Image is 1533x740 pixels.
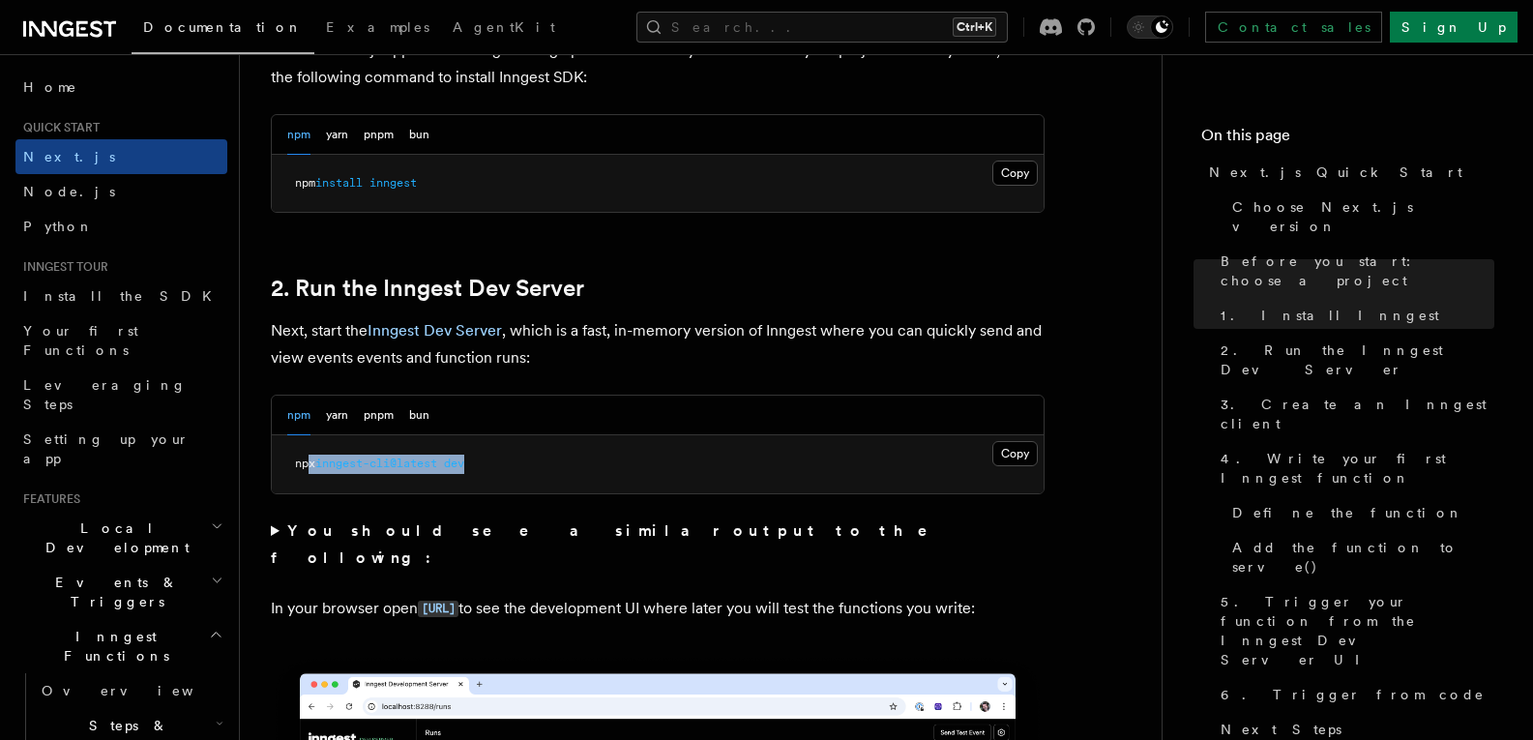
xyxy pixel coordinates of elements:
h4: On this page [1201,124,1494,155]
a: Node.js [15,174,227,209]
span: install [315,176,363,190]
a: Setting up your app [15,422,227,476]
button: pnpm [364,115,394,155]
button: bun [409,396,429,435]
span: Examples [326,19,429,35]
button: Toggle dark mode [1127,15,1173,39]
span: 3. Create an Inngest client [1221,395,1494,433]
span: Next.js Quick Start [1209,163,1462,182]
a: Inngest Dev Server [368,321,502,340]
span: Home [23,77,77,97]
a: Sign Up [1390,12,1518,43]
a: AgentKit [441,6,567,52]
span: 6. Trigger from code [1221,685,1485,704]
a: Next.js [15,139,227,174]
span: Overview [42,683,241,698]
span: Python [23,219,94,234]
span: Documentation [143,19,303,35]
span: Node.js [23,184,115,199]
span: Inngest tour [15,259,108,275]
span: npm [295,176,315,190]
a: 6. Trigger from code [1213,677,1494,712]
a: 2. Run the Inngest Dev Server [271,275,584,302]
span: Next Steps [1221,720,1341,739]
p: With the Next.js app now running running open a new tab in your terminal. In your project directo... [271,37,1045,91]
a: Examples [314,6,441,52]
a: Choose Next.js version [1224,190,1494,244]
span: Install the SDK [23,288,223,304]
span: Before you start: choose a project [1221,252,1494,290]
a: 5. Trigger your function from the Inngest Dev Server UI [1213,584,1494,677]
p: In your browser open to see the development UI where later you will test the functions you write: [271,595,1045,623]
span: Events & Triggers [15,573,211,611]
span: dev [444,457,464,470]
span: Choose Next.js version [1232,197,1494,236]
button: Search...Ctrl+K [636,12,1008,43]
strong: You should see a similar output to the following: [271,521,955,567]
span: AgentKit [453,19,555,35]
button: yarn [326,115,348,155]
button: bun [409,115,429,155]
a: [URL] [418,599,458,617]
button: Copy [992,161,1038,186]
a: Add the function to serve() [1224,530,1494,584]
kbd: Ctrl+K [953,17,996,37]
span: Your first Functions [23,323,138,358]
span: Inngest Functions [15,627,209,666]
a: Python [15,209,227,244]
button: Copy [992,441,1038,466]
a: Overview [34,673,227,708]
button: Events & Triggers [15,565,227,619]
a: Next.js Quick Start [1201,155,1494,190]
code: [URL] [418,601,458,617]
span: inngest [369,176,417,190]
a: Install the SDK [15,279,227,313]
a: Define the function [1224,495,1494,530]
summary: You should see a similar output to the following: [271,518,1045,572]
span: Setting up your app [23,431,190,466]
span: 5. Trigger your function from the Inngest Dev Server UI [1221,592,1494,669]
span: Quick start [15,120,100,135]
a: Before you start: choose a project [1213,244,1494,298]
a: 1. Install Inngest [1213,298,1494,333]
a: 3. Create an Inngest client [1213,387,1494,441]
a: 4. Write your first Inngest function [1213,441,1494,495]
button: pnpm [364,396,394,435]
span: 4. Write your first Inngest function [1221,449,1494,488]
a: Documentation [132,6,314,54]
a: Contact sales [1205,12,1382,43]
span: 2. Run the Inngest Dev Server [1221,340,1494,379]
span: Local Development [15,518,211,557]
button: Local Development [15,511,227,565]
a: Leveraging Steps [15,368,227,422]
span: Define the function [1232,503,1463,522]
button: npm [287,115,310,155]
span: Next.js [23,149,115,164]
a: Home [15,70,227,104]
button: yarn [326,396,348,435]
span: 1. Install Inngest [1221,306,1439,325]
a: 2. Run the Inngest Dev Server [1213,333,1494,387]
span: npx [295,457,315,470]
span: Features [15,491,80,507]
p: Next, start the , which is a fast, in-memory version of Inngest where you can quickly send and vi... [271,317,1045,371]
button: Inngest Functions [15,619,227,673]
button: npm [287,396,310,435]
span: inngest-cli@latest [315,457,437,470]
a: Your first Functions [15,313,227,368]
span: Add the function to serve() [1232,538,1494,577]
span: Leveraging Steps [23,377,187,412]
